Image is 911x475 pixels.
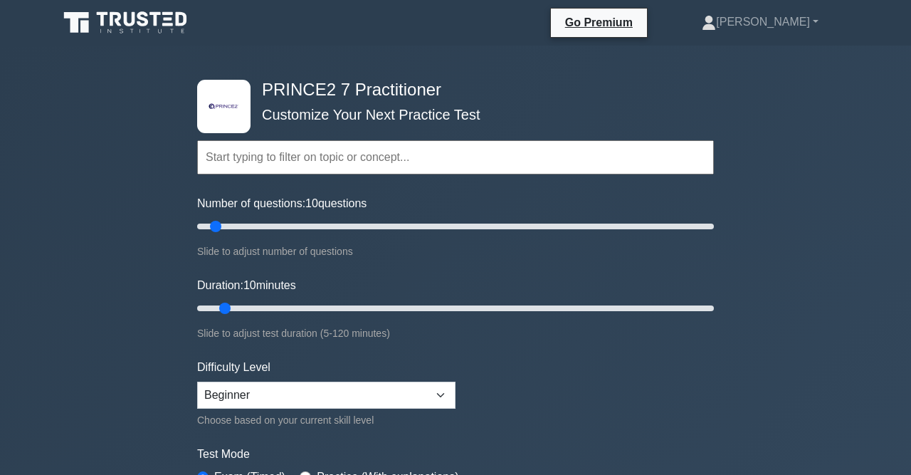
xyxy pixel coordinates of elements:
label: Difficulty Level [197,359,270,376]
label: Test Mode [197,446,714,463]
div: Slide to adjust test duration (5-120 minutes) [197,325,714,342]
span: 10 [305,197,318,209]
div: Choose based on your current skill level [197,412,455,429]
h4: PRINCE2 7 Practitioner [256,80,644,100]
span: 10 [243,279,256,291]
a: [PERSON_NAME] [668,8,853,36]
label: Duration: minutes [197,277,296,294]
div: Slide to adjust number of questions [197,243,714,260]
input: Start typing to filter on topic or concept... [197,140,714,174]
label: Number of questions: questions [197,195,367,212]
a: Go Premium [557,14,641,31]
